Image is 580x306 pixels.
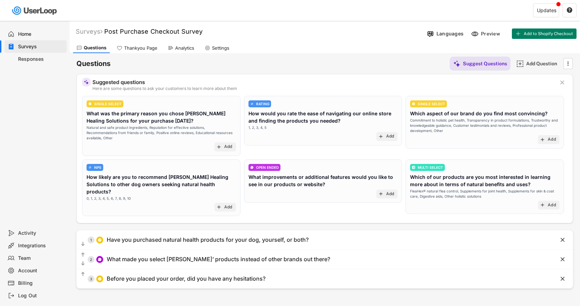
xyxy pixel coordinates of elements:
[107,275,266,282] div: Before you placed your order, did you have any hesitations?
[564,58,571,69] button: 
[87,173,236,195] div: How likely are you to recommend [PERSON_NAME] Healing Solutions to other dog owners seeking natur...
[216,204,222,210] button: add
[84,45,106,51] div: Questions
[560,79,564,86] text: 
[212,45,229,51] div: Settings
[87,125,236,141] div: Natural and safe product ingredients, Reputation for effective solutions, Recommendations from fr...
[386,191,394,197] div: Add
[107,236,309,243] div: Have you purchased natural health products for your dog, yourself, or both?
[80,251,86,258] button: 
[248,125,267,130] div: 1, 2, 3, 4, 5
[76,59,111,68] h6: Questions
[88,238,95,242] div: 1
[124,45,157,51] div: Thankyou Page
[427,30,434,38] img: Language%20Icon.svg
[412,102,415,106] img: CircleTickMinorWhite.svg
[559,237,566,243] button: 
[87,110,236,124] div: What was the primary reason you chose [PERSON_NAME] Healing Solutions for your purchase [DATE]?
[418,166,443,169] div: MULTI SELECT
[92,86,554,91] div: Here are some questions to ask your customers to learn more about them
[94,166,101,169] div: NPS
[256,102,269,106] div: RATING
[436,31,464,37] div: Languages
[88,277,95,281] div: 3
[98,238,102,242] img: CircleTickMinorWhite.svg
[567,7,572,13] text: 
[548,137,556,142] div: Add
[224,144,232,150] div: Add
[80,260,86,267] button: 
[18,31,64,38] div: Home
[524,32,573,36] span: Add to Shopify Checkout
[410,110,548,117] div: Which aspect of our brand do you find most convincing?
[80,241,86,248] button: 
[250,102,254,106] img: AdjustIcon.svg
[18,280,64,287] div: Billing
[418,102,445,106] div: SINGLE SELECT
[540,137,545,142] button: add
[250,166,254,169] img: ConversationMinor.svg
[463,60,507,67] div: Suggest Questions
[410,173,559,188] div: Which of our products are you most interested in learning more about in terms of natural benefits...
[410,189,559,199] div: FleaHex® natural flea control, Supplements for joint health, Supplements for skin & coat care, Di...
[216,144,222,150] button: add
[80,271,86,278] button: 
[559,79,566,86] button: 
[561,236,565,243] text: 
[107,256,330,263] div: What made you select [PERSON_NAME]’ products instead of other brands out there?
[566,7,573,14] button: 
[18,230,64,237] div: Activity
[561,256,565,263] text: 
[412,166,415,169] img: ListMajor.svg
[88,166,92,169] img: AdjustIcon.svg
[561,275,565,282] text: 
[104,28,203,35] font: Post Purchase Checkout Survey
[386,134,394,139] div: Add
[92,80,554,85] div: Suggested questions
[453,60,460,67] img: MagicMajor%20%28Purple%29.svg
[18,56,64,63] div: Responses
[559,275,566,282] button: 
[81,271,85,277] text: 
[98,257,102,262] img: ConversationMinor.svg
[18,255,64,262] div: Team
[87,196,131,201] div: 0, 1, 2, 3, 4, 5, 6, 7, 8, 9, 10
[18,292,64,299] div: Log Out
[512,28,577,39] button: Add to Shopify Checkout
[537,8,556,13] div: Updates
[81,241,85,247] text: 
[559,256,566,263] button: 
[248,110,398,124] div: How would you rate the ease of navigating our online store and finding the products you needed?
[540,202,545,208] button: add
[378,134,384,139] button: add
[84,80,89,85] img: MagicMajor%20%28Purple%29.svg
[567,60,569,67] text: 
[10,3,59,18] img: userloop-logo-01.svg
[248,173,398,188] div: What improvements or additional features would you like to see in our products or website?
[88,258,95,261] div: 2
[256,166,279,169] div: OPEN ENDED
[18,43,64,50] div: Surveys
[76,27,103,35] div: Surveys
[18,242,64,249] div: Integrations
[224,205,232,210] div: Add
[516,60,524,67] img: AddMajor.svg
[410,118,559,133] div: Commitment to holistic pet health, Transparency in product formulations, Trustworthy and knowledg...
[175,45,194,51] div: Analytics
[526,60,561,67] div: Add Question
[378,191,384,197] button: add
[481,31,502,37] div: Preview
[88,102,92,106] img: CircleTickMinorWhite.svg
[81,260,85,266] text: 
[18,267,64,274] div: Account
[98,277,102,281] img: CircleTickMinorWhite.svg
[548,202,556,208] div: Add
[94,102,122,106] div: SINGLE SELECT
[81,252,85,258] text: 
